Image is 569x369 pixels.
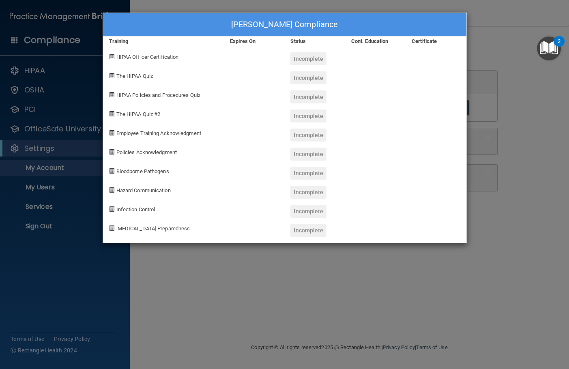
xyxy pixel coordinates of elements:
[116,206,155,212] span: Infection Control
[558,41,560,52] div: 2
[537,36,561,60] button: Open Resource Center, 2 new notifications
[290,224,326,237] div: Incomplete
[290,90,326,103] div: Incomplete
[116,73,153,79] span: The HIPAA Quiz
[290,129,326,142] div: Incomplete
[116,111,161,117] span: The HIPAA Quiz #2
[116,149,177,155] span: Policies Acknowledgment
[116,225,190,232] span: [MEDICAL_DATA] Preparedness
[290,109,326,122] div: Incomplete
[406,36,466,46] div: Certificate
[290,52,326,65] div: Incomplete
[290,186,326,199] div: Incomplete
[103,13,466,36] div: [PERSON_NAME] Compliance
[290,148,326,161] div: Incomplete
[290,205,326,218] div: Incomplete
[103,36,224,46] div: Training
[116,92,200,98] span: HIPAA Policies and Procedures Quiz
[284,36,345,46] div: Status
[116,130,201,136] span: Employee Training Acknowledgment
[528,313,559,344] iframe: Drift Widget Chat Controller
[290,71,326,84] div: Incomplete
[224,36,284,46] div: Expires On
[345,36,406,46] div: Cont. Education
[116,54,179,60] span: HIPAA Officer Certification
[116,168,169,174] span: Bloodborne Pathogens
[116,187,171,193] span: Hazard Communication
[290,167,326,180] div: Incomplete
